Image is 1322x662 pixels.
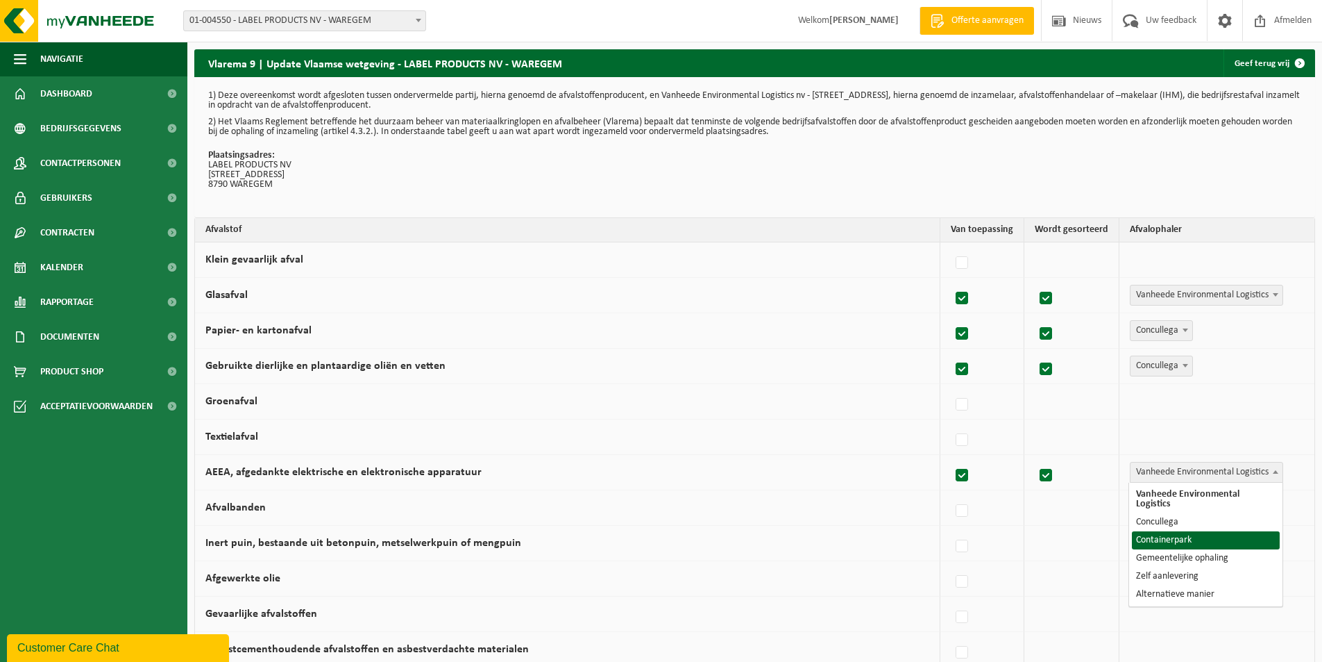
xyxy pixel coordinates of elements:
label: Asbestcementhoudende afvalstoffen en asbestverdachte materialen [205,644,529,655]
strong: [PERSON_NAME] [829,15,899,26]
span: Acceptatievoorwaarden [40,389,153,424]
label: Afgewerkte olie [205,573,280,584]
span: Vanheede Environmental Logistics [1130,286,1282,305]
span: Concullega [1130,321,1192,340]
li: Vanheede Environmental Logistics [1132,486,1280,513]
span: Contracten [40,215,94,250]
li: Concullega [1132,513,1280,531]
span: Gebruikers [40,181,92,215]
span: 01-004550 - LABEL PRODUCTS NV - WAREGEM [184,11,425,31]
p: LABEL PRODUCTS NV [STREET_ADDRESS] 8790 WAREGEM [208,151,1301,190]
th: Afvalophaler [1119,218,1314,242]
li: Zelf aanlevering [1132,568,1280,586]
label: Inert puin, bestaande uit betonpuin, metselwerkpuin of mengpuin [205,538,521,549]
span: Bedrijfsgegevens [40,111,121,146]
span: Vanheede Environmental Logistics [1130,463,1282,482]
span: Vanheede Environmental Logistics [1130,462,1283,483]
span: Concullega [1130,320,1193,341]
span: Offerte aanvragen [948,14,1027,28]
h2: Vlarema 9 | Update Vlaamse wetgeving - LABEL PRODUCTS NV - WAREGEM [194,49,576,76]
label: Afvalbanden [205,502,266,513]
label: Glasafval [205,290,248,301]
li: Gemeentelijke ophaling [1132,549,1280,568]
label: Papier- en kartonafval [205,325,312,336]
label: Klein gevaarlijk afval [205,254,303,265]
a: Geef terug vrij [1223,49,1314,77]
th: Afvalstof [195,218,940,242]
label: Groenafval [205,396,257,407]
span: Concullega [1130,356,1193,376]
th: Wordt gesorteerd [1024,218,1119,242]
span: Product Shop [40,354,103,389]
span: Vanheede Environmental Logistics [1130,285,1283,306]
span: 01-004550 - LABEL PRODUCTS NV - WAREGEM [183,10,426,31]
th: Van toepassing [940,218,1024,242]
label: Gevaarlijke afvalstoffen [205,609,317,620]
span: Documenten [40,320,99,354]
p: 2) Het Vlaams Reglement betreffende het duurzaam beheer van materiaalkringlopen en afvalbeheer (V... [208,117,1301,137]
span: Concullega [1130,356,1192,376]
a: Offerte aanvragen [920,7,1034,35]
span: Dashboard [40,76,92,111]
iframe: chat widget [7,631,232,662]
span: Navigatie [40,42,83,76]
li: Alternatieve manier [1132,586,1280,604]
label: Textielafval [205,431,258,442]
span: Contactpersonen [40,146,121,181]
label: AEEA, afgedankte elektrische en elektronische apparatuur [205,467,482,478]
span: Kalender [40,250,83,285]
label: Gebruikte dierlijke en plantaardige oliën en vetten [205,361,446,372]
li: Containerpark [1132,531,1280,549]
p: 1) Deze overeenkomst wordt afgesloten tussen ondervermelde partij, hierna genoemd de afvalstoffen... [208,91,1301,110]
span: Rapportage [40,285,94,320]
strong: Plaatsingsadres: [208,150,275,160]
